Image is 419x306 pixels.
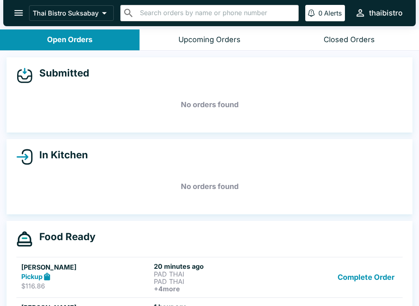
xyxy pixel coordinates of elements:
input: Search orders by name or phone number [137,7,295,19]
button: open drawer [8,2,29,23]
a: [PERSON_NAME]Pickup$116.8620 minutes agoPAD THAIPAD THAI+4moreComplete Order [16,257,403,297]
h6: + 4 more [154,285,283,292]
button: Thai Bistro Suksabay [29,5,114,21]
h5: [PERSON_NAME] [21,262,151,272]
p: $116.86 [21,282,151,290]
p: Alerts [324,9,342,17]
button: Complete Order [334,262,398,292]
strong: Pickup [21,272,43,281]
button: thaibistro [351,4,406,22]
p: Thai Bistro Suksabay [33,9,99,17]
h4: Food Ready [33,231,95,243]
div: thaibistro [369,8,403,18]
h4: In Kitchen [33,149,88,161]
h5: No orders found [16,172,403,201]
h5: No orders found [16,90,403,119]
div: Closed Orders [324,35,375,45]
h4: Submitted [33,67,89,79]
div: Open Orders [47,35,92,45]
div: Upcoming Orders [178,35,241,45]
h6: 20 minutes ago [154,262,283,270]
p: 0 [318,9,322,17]
p: PAD THAI [154,278,283,285]
p: PAD THAI [154,270,283,278]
